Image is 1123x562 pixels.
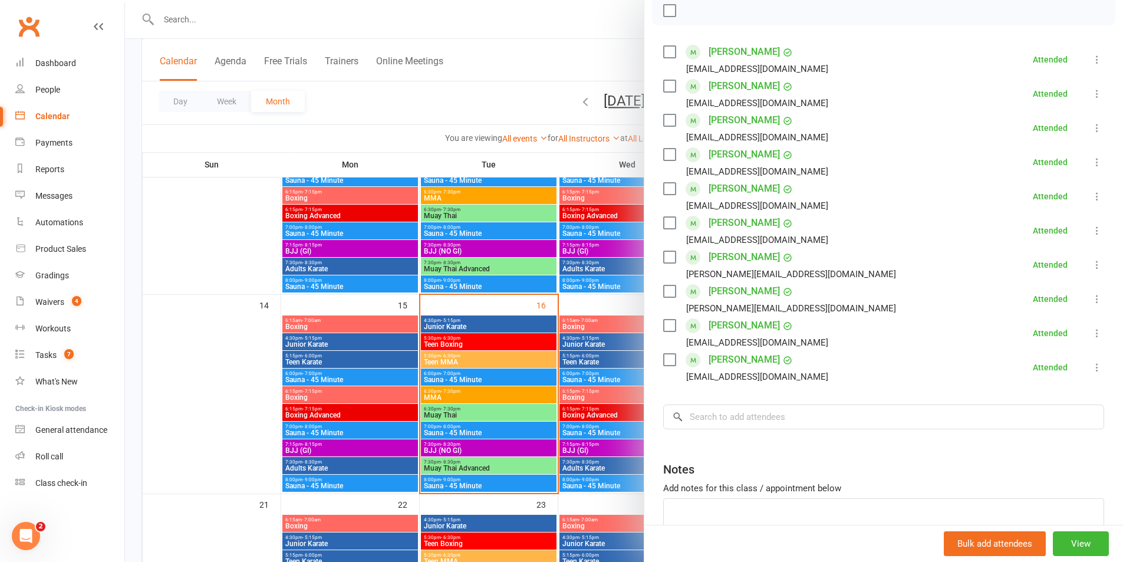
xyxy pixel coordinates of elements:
[1033,261,1068,269] div: Attended
[35,452,63,461] div: Roll call
[1033,192,1068,201] div: Attended
[1033,329,1068,337] div: Attended
[15,315,124,342] a: Workouts
[15,130,124,156] a: Payments
[709,316,780,335] a: [PERSON_NAME]
[15,156,124,183] a: Reports
[35,297,64,307] div: Waivers
[35,271,69,280] div: Gradings
[35,425,107,435] div: General attendance
[35,165,64,174] div: Reports
[35,138,73,147] div: Payments
[15,103,124,130] a: Calendar
[15,342,124,369] a: Tasks 7
[64,349,74,359] span: 7
[15,77,124,103] a: People
[35,478,87,488] div: Class check-in
[1033,295,1068,303] div: Attended
[709,213,780,232] a: [PERSON_NAME]
[1033,55,1068,64] div: Attended
[686,61,828,77] div: [EMAIL_ADDRESS][DOMAIN_NAME]
[35,58,76,68] div: Dashboard
[1053,531,1109,556] button: View
[15,417,124,443] a: General attendance kiosk mode
[709,282,780,301] a: [PERSON_NAME]
[72,296,81,306] span: 4
[686,232,828,248] div: [EMAIL_ADDRESS][DOMAIN_NAME]
[35,218,83,227] div: Automations
[1033,226,1068,235] div: Attended
[686,301,896,316] div: [PERSON_NAME][EMAIL_ADDRESS][DOMAIN_NAME]
[15,236,124,262] a: Product Sales
[36,522,45,531] span: 2
[15,289,124,315] a: Waivers 4
[686,130,828,145] div: [EMAIL_ADDRESS][DOMAIN_NAME]
[1033,124,1068,132] div: Attended
[12,522,40,550] iframe: Intercom live chat
[35,191,73,201] div: Messages
[686,267,896,282] div: [PERSON_NAME][EMAIL_ADDRESS][DOMAIN_NAME]
[686,96,828,111] div: [EMAIL_ADDRESS][DOMAIN_NAME]
[686,369,828,384] div: [EMAIL_ADDRESS][DOMAIN_NAME]
[15,209,124,236] a: Automations
[14,12,44,41] a: Clubworx
[663,461,694,478] div: Notes
[35,377,78,386] div: What's New
[709,111,780,130] a: [PERSON_NAME]
[35,111,70,121] div: Calendar
[15,183,124,209] a: Messages
[709,248,780,267] a: [PERSON_NAME]
[709,145,780,164] a: [PERSON_NAME]
[709,179,780,198] a: [PERSON_NAME]
[35,85,60,94] div: People
[663,405,1104,429] input: Search to add attendees
[1033,90,1068,98] div: Attended
[686,335,828,350] div: [EMAIL_ADDRESS][DOMAIN_NAME]
[15,262,124,289] a: Gradings
[35,244,86,254] div: Product Sales
[15,369,124,395] a: What's New
[709,42,780,61] a: [PERSON_NAME]
[1033,158,1068,166] div: Attended
[35,324,71,333] div: Workouts
[1033,363,1068,372] div: Attended
[15,470,124,497] a: Class kiosk mode
[709,350,780,369] a: [PERSON_NAME]
[686,198,828,213] div: [EMAIL_ADDRESS][DOMAIN_NAME]
[944,531,1046,556] button: Bulk add attendees
[15,443,124,470] a: Roll call
[35,350,57,360] div: Tasks
[709,77,780,96] a: [PERSON_NAME]
[663,481,1104,495] div: Add notes for this class / appointment below
[15,50,124,77] a: Dashboard
[686,164,828,179] div: [EMAIL_ADDRESS][DOMAIN_NAME]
